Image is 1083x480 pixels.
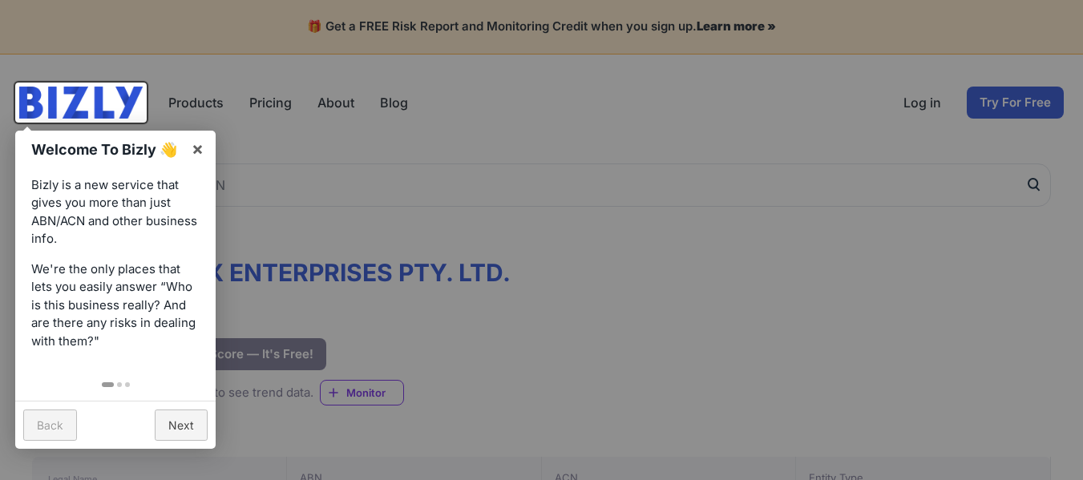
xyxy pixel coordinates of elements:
p: We're the only places that lets you easily answer “Who is this business really? And are there any... [31,260,200,351]
h1: Welcome To Bizly 👋 [31,139,183,160]
p: Bizly is a new service that gives you more than just ABN/ACN and other business info. [31,176,200,248]
a: Next [155,409,208,441]
a: × [180,131,216,167]
a: Back [23,409,77,441]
